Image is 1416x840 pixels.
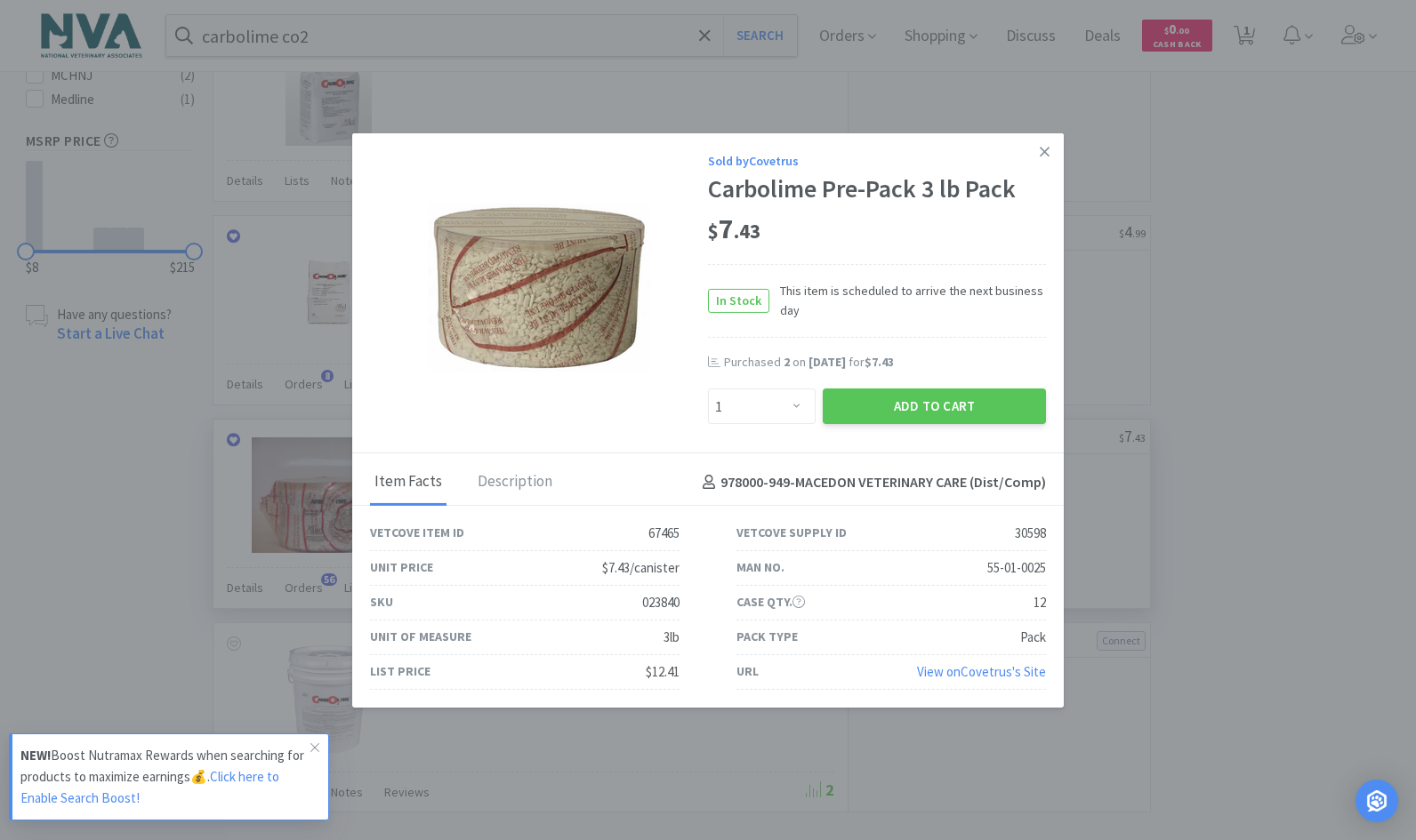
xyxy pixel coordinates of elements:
div: 67465 [648,523,680,544]
div: Pack Type [736,627,798,646]
span: This item is scheduled to arrive the next business day [769,281,1046,321]
span: [DATE] [809,354,846,370]
div: Description [473,460,557,505]
div: 30598 [1015,523,1046,544]
div: 3lb [664,627,680,648]
div: Pack [1020,627,1046,648]
div: 12 [1034,592,1046,613]
div: Unit of Measure [370,627,471,646]
div: Purchased on for [724,354,1046,372]
div: Case Qty. [736,592,805,612]
span: . 43 [734,219,760,244]
span: $ [708,219,719,244]
div: Sold by Covetrus [708,150,1046,170]
div: 55-01-0025 [987,557,1046,579]
div: Carbolime Pre-Pack 3 lb Pack [708,174,1046,204]
img: e9d60ce6d831490eb02315534fe1801c_30598.png [428,203,650,372]
strong: NEW! [20,747,51,764]
div: $7.43/canister [602,557,680,579]
a: NEW!Boost Nutramax Rewards when searching for products to maximize earnings💰.Click here to Enable... [9,733,329,820]
span: 2 [784,354,790,370]
div: SKU [370,592,393,612]
div: $12.41 [646,661,680,683]
p: Boost Nutramax Rewards when searching for products to maximize earnings💰. [20,745,310,809]
div: Vetcove Supply ID [736,523,847,542]
div: Item Facts [370,460,447,505]
div: Open Intercom Messenger [1356,780,1398,822]
div: 023840 [642,592,680,613]
div: List Price [370,661,430,681]
h4: 978000-949 - MACEDON VETERINARY CARE (Dist/Comp) [696,471,1046,494]
span: $7.43 [865,354,894,370]
div: Vetcove Item ID [370,523,464,542]
button: Add to Cart [823,388,1046,424]
a: View onCovetrus's Site [917,663,1046,680]
span: In Stock [709,290,768,312]
span: 7 [708,211,760,246]
div: Unit Price [370,557,433,577]
div: URL [736,661,759,681]
div: Man No. [736,557,784,577]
